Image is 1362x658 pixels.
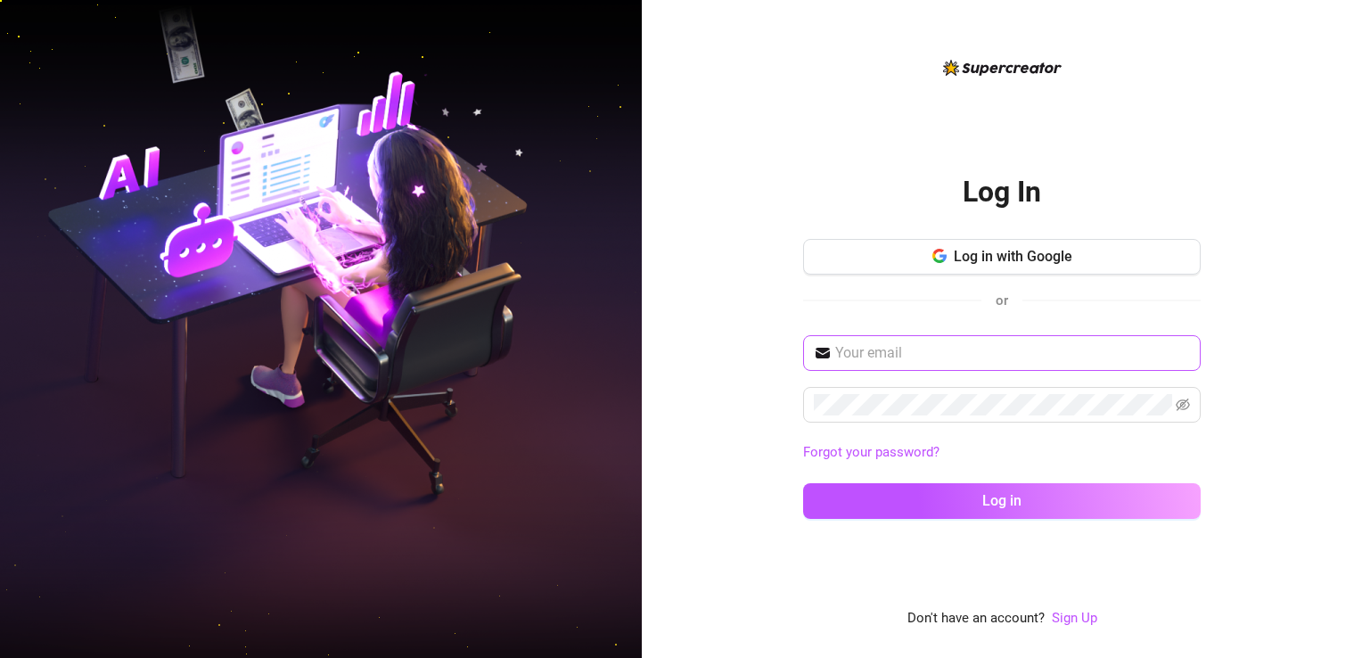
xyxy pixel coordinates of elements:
input: Your email [835,342,1190,364]
a: Forgot your password? [803,442,1201,464]
a: Sign Up [1052,608,1097,629]
a: Sign Up [1052,610,1097,626]
a: Forgot your password? [803,444,939,460]
button: Log in with Google [803,239,1201,275]
span: Log in with Google [954,248,1072,265]
span: or [996,292,1008,308]
span: Log in [982,492,1021,509]
span: eye-invisible [1176,398,1190,412]
img: logo-BBDzfeDw.svg [943,60,1062,76]
h2: Log In [963,174,1041,210]
button: Log in [803,483,1201,519]
span: Don't have an account? [907,608,1045,629]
